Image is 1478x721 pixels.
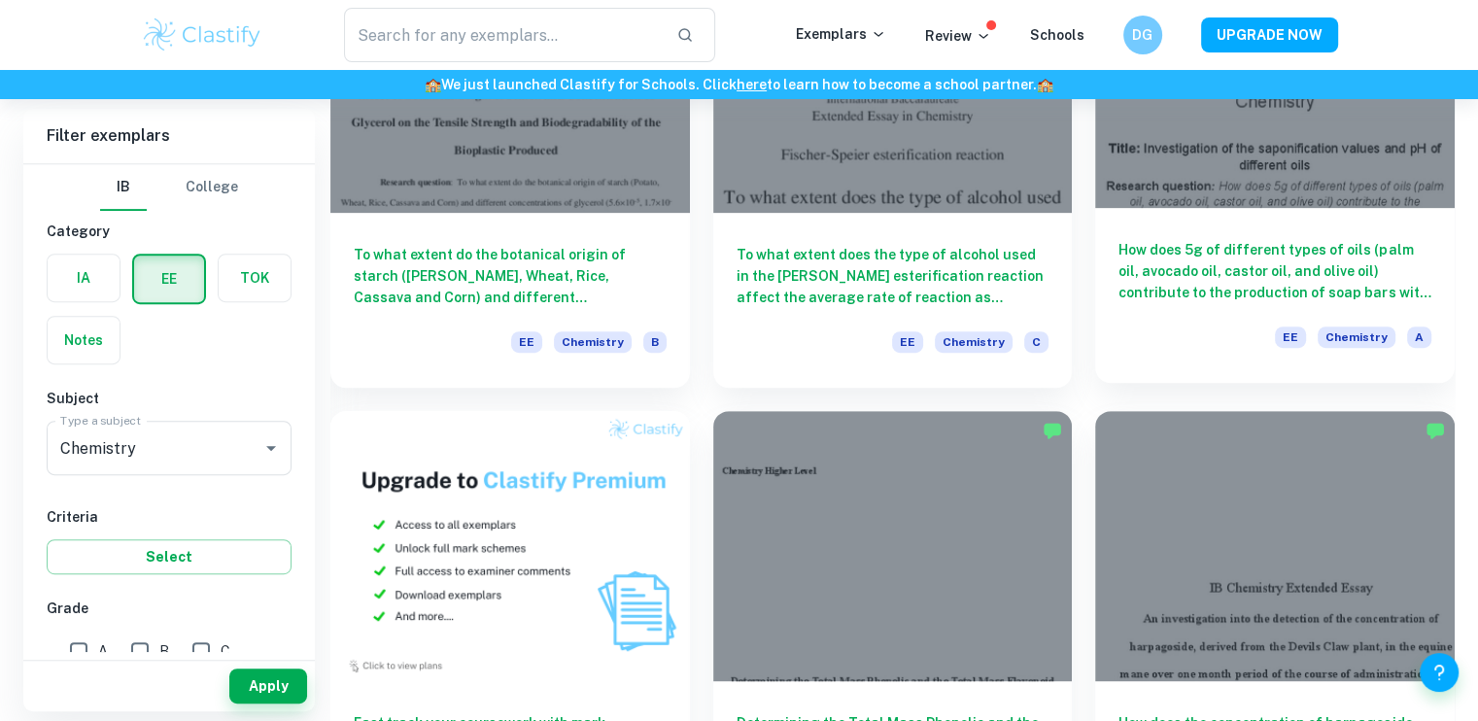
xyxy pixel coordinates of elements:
[354,244,667,308] h6: To what extent do the botanical origin of starch ([PERSON_NAME], Wheat, Rice, Cassava and Corn) a...
[1030,27,1084,43] a: Schools
[186,164,238,211] button: College
[134,256,204,302] button: EE
[258,434,285,462] button: Open
[925,25,991,47] p: Review
[159,640,169,662] span: B
[737,77,767,92] a: here
[47,506,292,528] h6: Criteria
[229,669,307,704] button: Apply
[1024,331,1048,353] span: C
[47,539,292,574] button: Select
[796,23,886,45] p: Exemplars
[1426,421,1445,440] img: Marked
[48,255,120,301] button: IA
[23,109,315,163] h6: Filter exemplars
[4,74,1474,95] h6: We just launched Clastify for Schools. Click to learn how to become a school partner.
[48,317,120,363] button: Notes
[219,255,291,301] button: TOK
[1037,77,1053,92] span: 🏫
[892,331,923,353] span: EE
[344,8,662,62] input: Search for any exemplars...
[221,640,230,662] span: C
[554,331,632,353] span: Chemistry
[98,640,108,662] span: A
[1043,421,1062,440] img: Marked
[511,331,542,353] span: EE
[47,388,292,409] h6: Subject
[141,16,264,54] img: Clastify logo
[1420,653,1459,692] button: Help and Feedback
[100,164,238,211] div: Filter type choice
[737,244,1049,308] h6: To what extent does the type of alcohol used in the [PERSON_NAME] esterification reaction affect ...
[1318,326,1395,348] span: Chemistry
[1407,326,1431,348] span: A
[425,77,441,92] span: 🏫
[100,164,147,211] button: IB
[1118,239,1431,303] h6: How does 5g of different types of oils (palm oil, avocado oil, castor oil, and olive oil) contrib...
[1131,24,1153,46] h6: DG
[330,411,690,680] img: Thumbnail
[1123,16,1162,54] button: DG
[1201,17,1338,52] button: UPGRADE NOW
[643,331,667,353] span: B
[60,412,141,429] label: Type a subject
[47,221,292,242] h6: Category
[47,598,292,619] h6: Grade
[935,331,1013,353] span: Chemistry
[1275,326,1306,348] span: EE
